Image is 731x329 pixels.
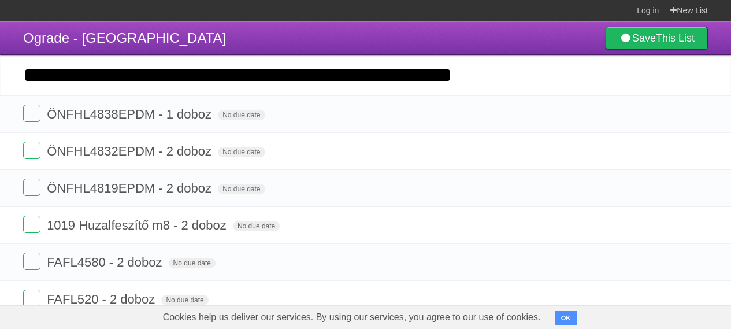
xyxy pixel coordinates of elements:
span: ÖNFHL4832EPDM - 2 doboz [47,144,214,158]
label: Done [23,142,40,159]
span: ÖNFHL4838EPDM - 1 doboz [47,107,214,121]
span: No due date [218,147,265,157]
label: Done [23,216,40,233]
button: OK [555,311,577,325]
label: Done [23,179,40,196]
span: FAFL520 - 2 doboz [47,292,158,306]
label: Done [23,105,40,122]
label: Done [23,290,40,307]
b: This List [656,32,695,44]
span: No due date [169,258,216,268]
label: Done [23,253,40,270]
span: Ograde - [GEOGRAPHIC_DATA] [23,30,226,46]
span: 1019 Huzalfeszítő m8 - 2 doboz [47,218,229,232]
span: No due date [218,184,265,194]
span: ÖNFHL4819EPDM - 2 doboz [47,181,214,195]
span: FAFL4580 - 2 doboz [47,255,165,269]
span: No due date [161,295,208,305]
span: No due date [218,110,265,120]
a: SaveThis List [606,27,708,50]
span: No due date [233,221,280,231]
span: Cookies help us deliver our services. By using our services, you agree to our use of cookies. [151,306,552,329]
